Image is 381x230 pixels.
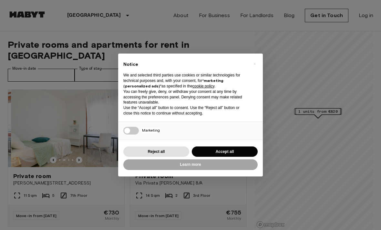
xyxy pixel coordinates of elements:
[249,59,260,69] button: Close this notice
[123,146,189,157] button: Reject all
[123,89,247,105] p: You can freely give, deny, or withdraw your consent at any time by accessing the preferences pane...
[192,84,214,88] a: cookie policy
[192,146,258,157] button: Accept all
[253,60,256,68] span: ×
[123,78,223,88] strong: “marketing (personalized ads)”
[123,61,247,68] h2: Notice
[123,159,258,170] button: Learn more
[123,73,247,89] p: We and selected third parties use cookies or similar technologies for technical purposes and, wit...
[123,105,247,116] p: Use the “Accept all” button to consent. Use the “Reject all” button or close this notice to conti...
[142,128,160,133] span: Marketing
